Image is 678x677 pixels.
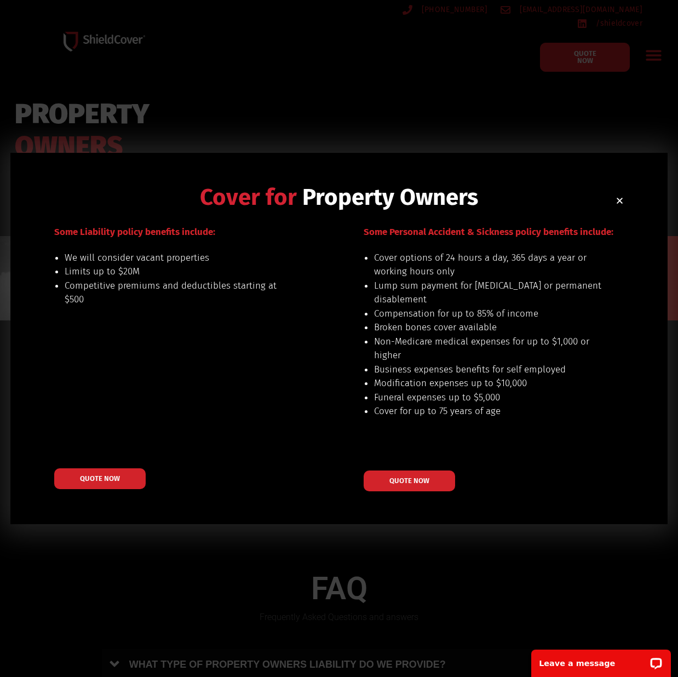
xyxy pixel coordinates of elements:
[374,404,602,418] li: Cover for up to 75 years of age
[374,335,602,363] li: Non-Medicare medical expenses for up to $1,000 or higher
[616,197,624,205] a: Close
[302,183,478,211] span: Property Owners
[364,471,455,491] a: QUOTE NOW
[200,183,297,211] span: Cover for
[374,376,602,391] li: Modification expenses up to $10,000
[389,477,429,484] span: QUOTE NOW
[374,251,602,279] li: Cover options of 24 hours a day, 365 days a year or working hours only
[374,391,602,405] li: Funeral expenses up to $5,000
[54,226,215,238] span: Some Liability policy benefits include:
[80,475,120,482] span: QUOTE NOW
[54,468,146,489] a: QUOTE NOW
[374,363,602,377] li: Business expenses benefits for self employed
[65,251,293,265] li: We will consider vacant properties
[524,642,678,677] iframe: LiveChat chat widget
[65,279,293,307] li: Competitive premiums and deductibles starting at $500
[374,307,602,321] li: Compensation for up to 85% of income
[374,320,602,335] li: Broken bones cover available
[364,226,613,238] span: Some Personal Accident & Sickness policy benefits include:
[374,279,602,307] li: Lump sum payment for [MEDICAL_DATA] or permanent disablement
[65,265,293,279] li: Limits up to $20M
